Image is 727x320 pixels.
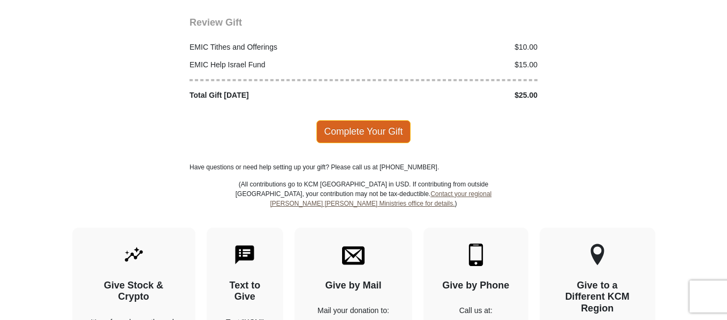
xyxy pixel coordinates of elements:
[465,244,487,266] img: mobile.svg
[558,280,637,315] h4: Give to a Different KCM Region
[91,280,177,303] h4: Give Stock & Crypto
[270,190,491,207] a: Contact your regional [PERSON_NAME] [PERSON_NAME] Ministries office for details.
[184,59,364,71] div: EMIC Help Israel Fund
[313,280,393,292] h4: Give by Mail
[342,244,365,266] img: envelope.svg
[235,179,492,228] p: (All contributions go to KCM [GEOGRAPHIC_DATA] in USD. If contributing from outside [GEOGRAPHIC_D...
[363,90,543,101] div: $25.00
[313,305,393,316] p: Mail your donation to:
[123,244,145,266] img: give-by-stock.svg
[363,42,543,53] div: $10.00
[190,17,242,28] span: Review Gift
[442,305,510,316] p: Call us at:
[225,280,265,303] h4: Text to Give
[190,162,537,172] p: Have questions or need help setting up your gift? Please call us at [PHONE_NUMBER].
[442,280,510,292] h4: Give by Phone
[363,59,543,71] div: $15.00
[233,244,256,266] img: text-to-give.svg
[316,120,411,143] span: Complete Your Gift
[184,90,364,101] div: Total Gift [DATE]
[590,244,605,266] img: other-region
[184,42,364,53] div: EMIC Tithes and Offerings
